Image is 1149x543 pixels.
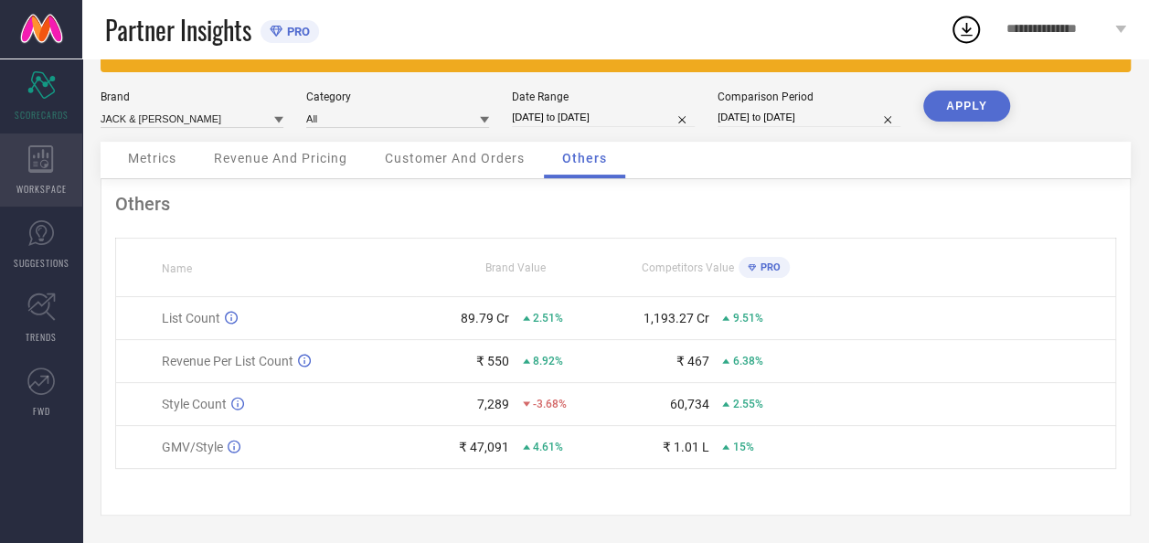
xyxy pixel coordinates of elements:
[162,397,227,411] span: Style Count
[162,311,220,325] span: List Count
[14,256,69,270] span: SUGGESTIONS
[732,312,762,325] span: 9.51%
[26,330,57,344] span: TRENDS
[533,355,563,367] span: 8.92%
[732,441,753,453] span: 15%
[214,151,347,165] span: Revenue And Pricing
[385,151,525,165] span: Customer And Orders
[15,108,69,122] span: SCORECARDS
[732,355,762,367] span: 6.38%
[306,90,489,103] div: Category
[533,398,567,410] span: -3.68%
[282,25,310,38] span: PRO
[485,261,546,274] span: Brand Value
[718,90,900,103] div: Comparison Period
[162,354,293,368] span: Revenue Per List Count
[950,13,983,46] div: Open download list
[642,261,734,274] span: Competitors Value
[115,193,1116,215] div: Others
[923,90,1010,122] button: APPLY
[512,90,695,103] div: Date Range
[162,262,192,275] span: Name
[756,261,781,273] span: PRO
[676,354,708,368] div: ₹ 467
[669,397,708,411] div: 60,734
[33,404,50,418] span: FWD
[512,108,695,127] input: Select date range
[477,397,509,411] div: 7,289
[643,311,708,325] div: 1,193.27 Cr
[662,440,708,454] div: ₹ 1.01 L
[459,440,509,454] div: ₹ 47,091
[128,151,176,165] span: Metrics
[533,312,563,325] span: 2.51%
[105,11,251,48] span: Partner Insights
[533,441,563,453] span: 4.61%
[461,311,509,325] div: 89.79 Cr
[16,182,67,196] span: WORKSPACE
[718,108,900,127] input: Select comparison period
[732,398,762,410] span: 2.55%
[562,151,607,165] span: Others
[476,354,509,368] div: ₹ 550
[101,90,283,103] div: Brand
[162,440,223,454] span: GMV/Style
